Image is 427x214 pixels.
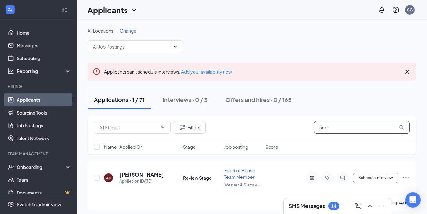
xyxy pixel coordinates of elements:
[88,28,113,34] span: All Locations
[183,144,196,150] span: Stage
[366,202,374,210] svg: ChevronUp
[17,132,71,145] a: Talent Network
[353,201,363,211] button: ComposeMessage
[399,125,404,130] svg: MagnifyingGlass
[163,96,208,104] div: Interviews · 0 / 3
[8,151,70,156] div: Team Management
[181,69,232,75] a: Add your availability now
[88,4,128,15] h1: Applicants
[62,7,68,13] svg: Collapse
[17,106,71,119] a: Sourcing Tools
[396,201,409,205] b: [DATE]
[8,84,70,89] div: Hiring
[224,144,248,150] span: Job posting
[17,164,66,170] div: Onboarding
[308,175,316,180] svg: ActiveNote
[225,96,292,104] div: Offers and hires · 0 / 165
[17,201,61,208] div: Switch to admin view
[120,28,137,34] span: Change
[104,144,143,150] span: Name · Applied On
[289,202,325,210] h3: SMS Messages
[17,93,71,106] a: Applicants
[407,7,413,12] div: CG
[17,52,71,65] a: Scheduling
[7,6,13,13] svg: WorkstreamLogo
[179,123,186,131] svg: Filter
[324,175,331,180] svg: Tag
[17,39,71,52] a: Messages
[405,192,421,208] div: Open Intercom Messenger
[160,125,165,130] svg: ChevronDown
[94,96,145,104] div: Applications · 1 / 71
[331,203,336,209] div: 14
[353,173,398,183] button: Schedule Interview
[378,6,385,14] svg: Notifications
[119,178,164,185] div: Applied on [DATE]
[376,201,386,211] button: Minimize
[104,69,232,75] span: Applicants can't schedule interviews.
[339,175,347,180] svg: ActiveChat
[17,119,71,132] a: Job Postings
[99,124,157,131] input: All Stages
[173,121,206,134] button: Filter Filters
[355,202,362,210] svg: ComposeMessage
[224,168,255,180] span: Front of House Team Member
[314,121,410,134] input: Search in applications
[402,174,410,182] svg: Ellipses
[93,68,100,75] svg: Error
[17,68,72,74] div: Reporting
[377,202,385,210] svg: Minimize
[17,26,71,39] a: Home
[8,68,14,74] svg: Analysis
[365,201,375,211] button: ChevronUp
[8,164,14,170] svg: UserCheck
[224,183,261,187] span: Western & Sierra V ...
[93,43,170,50] input: All Job Postings
[8,201,14,208] svg: Settings
[119,171,164,178] h5: [PERSON_NAME]
[265,144,278,150] span: Score
[183,175,220,181] div: Review Stage
[403,68,411,75] svg: Cross
[17,173,71,186] a: Team
[17,186,71,199] a: DocumentsCrown
[173,44,178,49] svg: ChevronDown
[130,6,138,14] svg: ChevronDown
[106,175,111,181] div: AS
[392,6,400,14] svg: QuestionInfo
